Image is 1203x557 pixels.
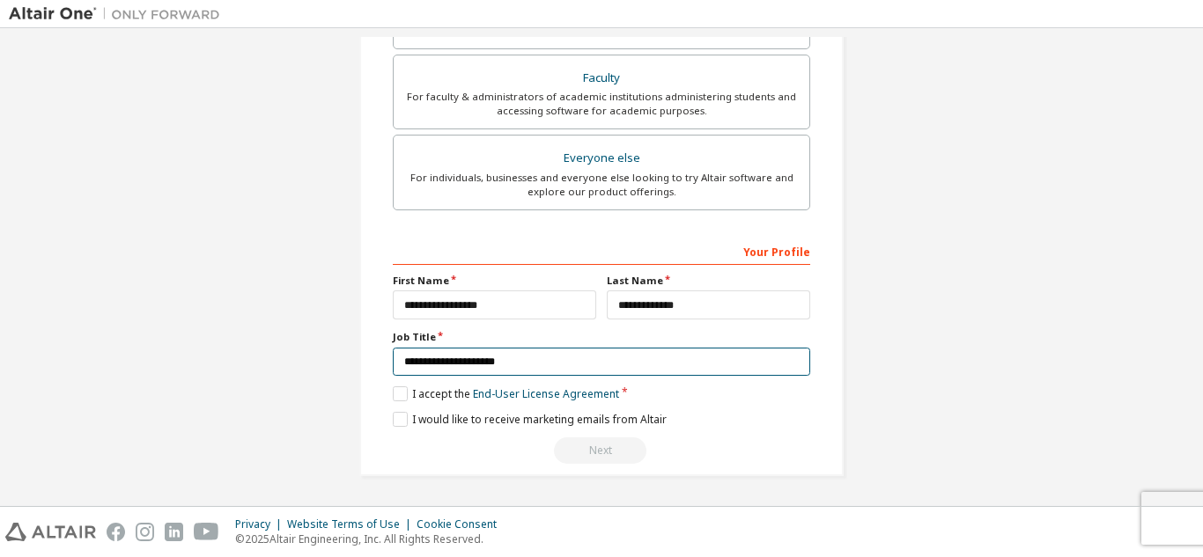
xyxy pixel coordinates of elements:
[393,412,667,427] label: I would like to receive marketing emails from Altair
[607,274,810,288] label: Last Name
[287,517,417,531] div: Website Terms of Use
[393,386,619,401] label: I accept the
[235,531,507,546] p: © 2025 Altair Engineering, Inc. All Rights Reserved.
[165,523,183,541] img: linkedin.svg
[136,523,154,541] img: instagram.svg
[9,5,229,23] img: Altair One
[404,146,799,171] div: Everyone else
[393,237,810,265] div: Your Profile
[473,386,619,401] a: End-User License Agreement
[107,523,125,541] img: facebook.svg
[194,523,219,541] img: youtube.svg
[393,274,596,288] label: First Name
[393,330,810,344] label: Job Title
[235,517,287,531] div: Privacy
[5,523,96,541] img: altair_logo.svg
[393,437,810,464] div: Read and acccept EULA to continue
[404,66,799,91] div: Faculty
[404,171,799,199] div: For individuals, businesses and everyone else looking to try Altair software and explore our prod...
[417,517,507,531] div: Cookie Consent
[404,90,799,118] div: For faculty & administrators of academic institutions administering students and accessing softwa...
